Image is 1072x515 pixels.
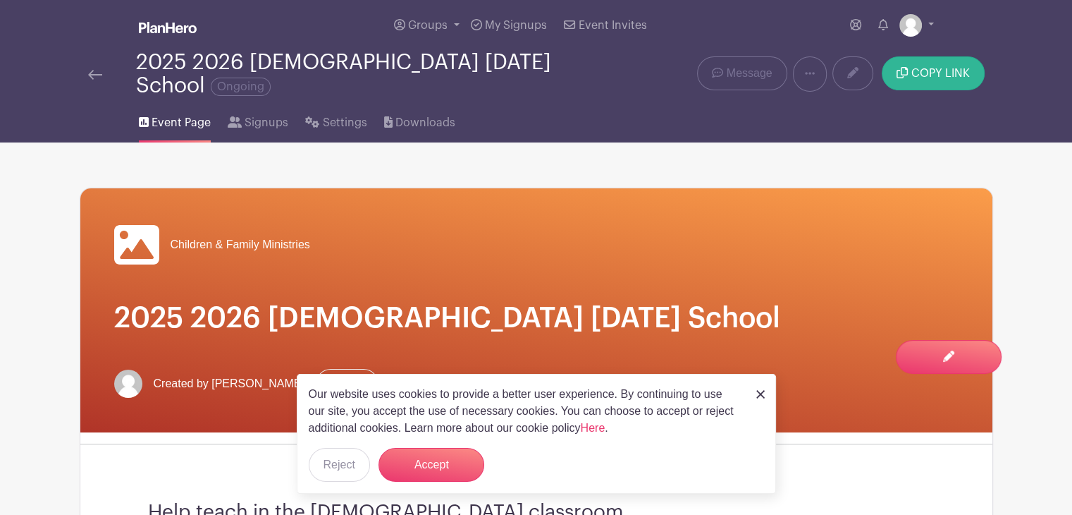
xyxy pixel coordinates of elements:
img: default-ce2991bfa6775e67f084385cd625a349d9dcbb7a52a09fb2fda1e96e2d18dcdb.png [899,14,922,37]
a: Signups [228,97,288,143]
h1: 2025 2026 [DEMOGRAPHIC_DATA] [DATE] School [114,301,959,335]
span: My Signups [485,20,547,31]
button: Accept [378,448,484,482]
span: COPY LINK [911,68,970,79]
button: Reject [309,448,370,482]
a: Settings [305,97,366,143]
img: default-ce2991bfa6775e67f084385cd625a349d9dcbb7a52a09fb2fda1e96e2d18dcdb.png [114,370,142,398]
span: Event Page [152,114,211,131]
span: Settings [323,114,367,131]
img: logo_white-6c42ec7e38ccf1d336a20a19083b03d10ae64f83f12c07503d8b9e83406b4c7d.svg [139,22,197,33]
img: back-arrow-29a5d9b10d5bd6ae65dc969a981735edf675c4d7a1fe02e03b50dbd4ba3cdb55.svg [88,70,102,80]
a: Message [697,56,787,90]
span: Event Invites [579,20,647,31]
span: Children & Family Ministries [171,236,310,253]
span: Downloads [395,114,455,131]
a: Downloads [384,97,455,143]
span: Ongoing [211,78,271,96]
a: Event Page [139,97,211,143]
p: Our website uses cookies to provide a better user experience. By continuing to use our site, you ... [309,386,741,437]
span: Signups [245,114,288,131]
a: Here [581,422,605,434]
span: Groups [408,20,448,31]
a: Contact [316,369,378,399]
span: Created by [PERSON_NAME] [154,375,304,392]
span: Message [727,65,772,82]
div: 2025 2026 [DEMOGRAPHIC_DATA] [DATE] School [136,51,593,97]
img: close_button-5f87c8562297e5c2d7936805f587ecaba9071eb48480494691a3f1689db116b3.svg [756,390,765,399]
button: COPY LINK [882,56,984,90]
